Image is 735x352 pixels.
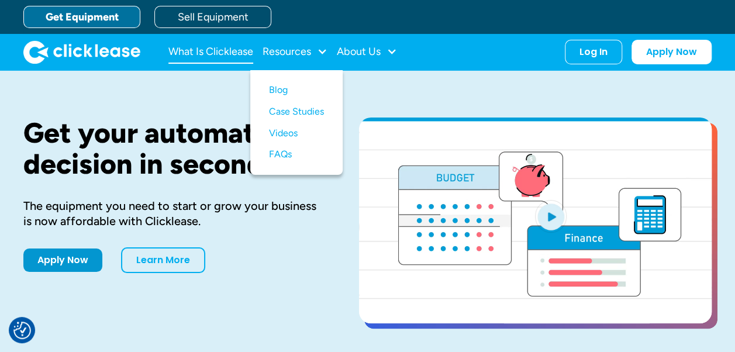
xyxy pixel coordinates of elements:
div: Log In [579,46,608,58]
img: Revisit consent button [13,322,31,339]
h1: Get your automated decision in seconds. [23,118,322,180]
a: Get Equipment [23,6,140,28]
div: About Us [337,40,397,64]
a: Learn More [121,247,205,273]
img: Blue play button logo on a light blue circular background [535,200,567,233]
img: Clicklease logo [23,40,140,64]
a: Blog [269,80,324,101]
a: Case Studies [269,101,324,123]
a: open lightbox [359,118,712,323]
button: Consent Preferences [13,322,31,339]
div: Resources [263,40,327,64]
a: What Is Clicklease [168,40,253,64]
a: Apply Now [23,249,102,272]
a: FAQs [269,144,324,165]
a: Sell Equipment [154,6,271,28]
div: The equipment you need to start or grow your business is now affordable with Clicklease. [23,198,322,229]
a: Videos [269,123,324,144]
a: home [23,40,140,64]
a: Apply Now [632,40,712,64]
nav: Resources [250,70,343,175]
